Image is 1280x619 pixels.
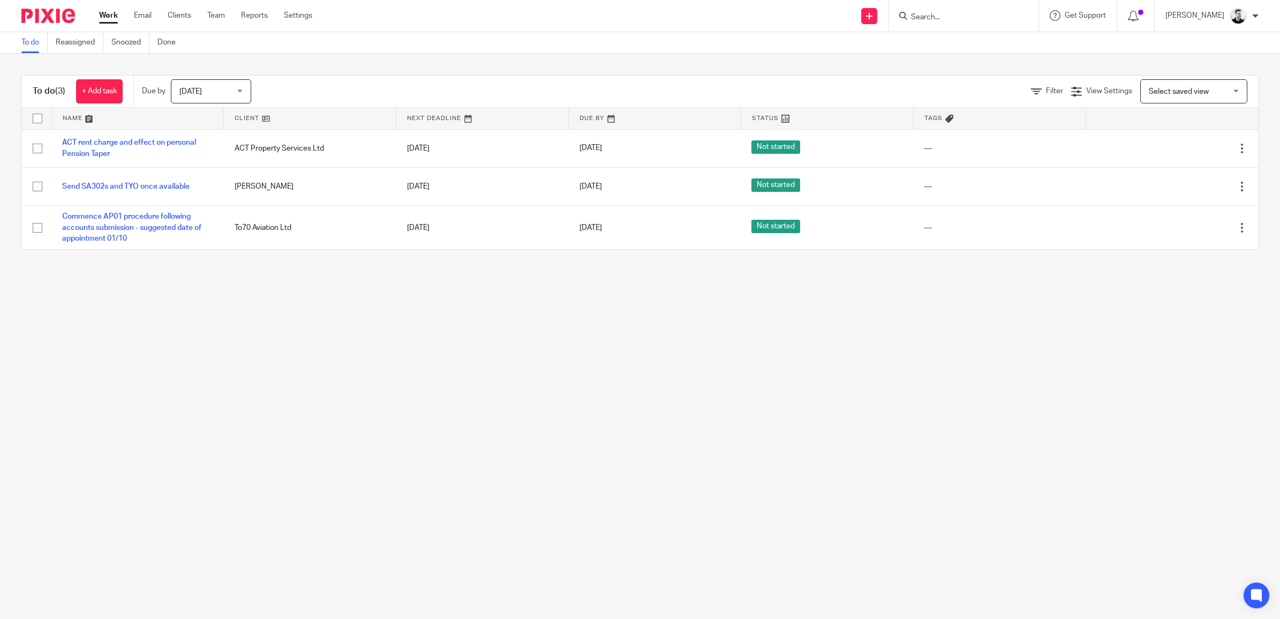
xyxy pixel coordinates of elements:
[62,183,190,190] a: Send SA302s and TYO once available
[579,224,602,232] span: [DATE]
[99,10,118,21] a: Work
[579,183,602,190] span: [DATE]
[910,13,1006,23] input: Search
[134,10,152,21] a: Email
[1149,88,1209,95] span: Select saved view
[56,32,103,53] a: Reassigned
[1230,8,1247,25] img: Dave_2025.jpg
[924,222,1075,233] div: ---
[62,139,196,157] a: ACT rent charge and effect on personal Pension Taper
[751,178,800,192] span: Not started
[76,79,123,103] a: + Add task
[241,10,268,21] a: Reports
[396,206,569,249] td: [DATE]
[142,86,165,96] p: Due by
[224,167,396,205] td: [PERSON_NAME]
[62,213,201,242] a: Commence AP01 procedure following accounts submission - suggested date of appointment 01/10
[168,10,191,21] a: Clients
[1086,87,1132,95] span: View Settings
[33,86,65,97] h1: To do
[157,32,184,53] a: Done
[1165,10,1224,21] p: [PERSON_NAME]
[924,181,1075,192] div: ---
[207,10,225,21] a: Team
[1065,12,1106,19] span: Get Support
[396,167,569,205] td: [DATE]
[751,140,800,154] span: Not started
[751,220,800,233] span: Not started
[55,87,65,95] span: (3)
[179,88,202,95] span: [DATE]
[21,32,48,53] a: To do
[579,145,602,152] span: [DATE]
[111,32,149,53] a: Snoozed
[1046,87,1063,95] span: Filter
[224,206,396,249] td: To70 Aviation Ltd
[924,115,943,121] span: Tags
[284,10,312,21] a: Settings
[924,143,1075,154] div: ---
[396,129,569,167] td: [DATE]
[224,129,396,167] td: ACT Property Services Ltd
[21,9,75,23] img: Pixie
